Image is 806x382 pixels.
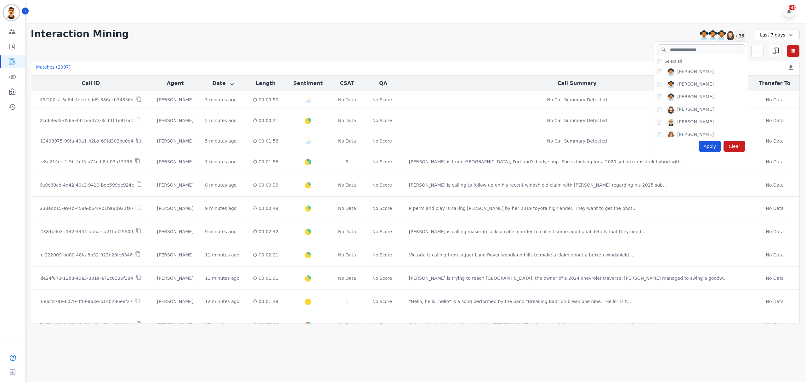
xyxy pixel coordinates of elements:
[252,322,279,328] div: 00:05:16
[41,252,133,258] p: cf222009-bd00-48fa-8b32-923e28fe6346
[252,275,279,281] div: 00:01:31
[699,141,721,152] div: Apply
[409,138,745,144] div: No Call Summary Detected
[205,322,239,328] div: 15 minutes ago
[205,117,237,124] div: 5 minutes ago
[372,205,392,211] div: No Score
[372,298,392,305] div: No Score
[156,298,195,305] div: [PERSON_NAME]
[755,182,794,188] div: No Data
[41,159,132,165] p: e8e214ec-1f9b-4ef5-a74c-b8df03a15793
[337,275,358,281] div: No Data
[82,80,100,87] button: Call ID
[252,159,279,165] div: 00:01:56
[789,5,796,10] div: +99
[156,182,195,188] div: [PERSON_NAME]
[337,97,358,103] div: No Data
[724,141,745,152] div: Clear
[40,138,133,144] p: 13498975-99fa-40a1-b2ba-69fd303be0e4
[734,30,745,41] div: +36
[558,80,597,87] button: Call Summary
[409,159,685,165] div: [PERSON_NAME] is from [GEOGRAPHIC_DATA], Portland's body shop. She is looking for a 2020 subaru c...
[156,138,195,144] div: [PERSON_NAME]
[409,97,745,103] div: No Call Summary Detected
[252,117,279,124] div: 00:00:21
[252,182,279,188] div: 00:00:39
[372,117,392,124] div: No Score
[665,59,682,64] span: Select all
[755,205,794,211] div: No Data
[372,252,392,258] div: No Score
[677,106,714,114] div: [PERSON_NAME]
[337,205,358,211] div: No Data
[205,228,237,235] div: 9 minutes ago
[340,80,354,87] button: CSAT
[337,117,358,124] div: No Data
[677,81,714,88] div: [PERSON_NAME]
[205,159,237,165] div: 7 minutes ago
[256,80,275,87] button: Length
[372,228,392,235] div: No Score
[252,138,279,144] div: 00:01:58
[205,97,237,103] div: 3 minutes ago
[156,252,195,258] div: [PERSON_NAME]
[205,182,237,188] div: 8 minutes ago
[252,228,279,235] div: 00:02:42
[40,322,134,328] p: 5e53da20-9b92-43e3-bef1-b59ea836b1ba
[31,28,129,40] h1: Interaction Mining
[677,131,714,139] div: [PERSON_NAME]
[753,30,800,40] div: Last 7 days
[212,80,235,87] button: Date
[252,97,279,103] div: 00:00:50
[409,275,727,281] div: [PERSON_NAME] is trying to reach [GEOGRAPHIC_DATA], the owner of a 2024 chevrolet traverse. [PERS...
[755,252,794,258] div: No Data
[677,119,714,126] div: [PERSON_NAME]
[372,275,392,281] div: No Score
[252,205,279,211] div: 00:00:49
[755,322,794,328] div: No Data
[337,252,358,258] div: No Data
[755,138,794,144] div: No Data
[156,275,195,281] div: [PERSON_NAME]
[372,322,392,328] div: No Score
[755,275,794,281] div: No Data
[40,205,133,211] p: 238adc15-e94b-459a-b540-b1ba8b921fa7
[205,205,237,211] div: 9 minutes ago
[40,228,133,235] p: 4384b9b3-f142-4441-ab5a-ca21fa52950d
[409,228,645,235] div: [PERSON_NAME] is calling maserati jacksonville in order to collect some additional details that t...
[755,117,794,124] div: No Data
[156,97,195,103] div: [PERSON_NAME]
[156,117,195,124] div: [PERSON_NAME]
[755,298,794,305] div: No Data
[40,97,134,103] p: 49f200ca-3d84-4dee-bdd9-386ecb74856d
[409,252,635,258] div: Victoria is calling from Jaguar Land Rover woodland hills to make a claim about a broken windshie...
[252,252,279,258] div: 00:02:21
[337,228,358,235] div: No Data
[337,182,358,188] div: No Data
[379,80,387,87] button: QA
[293,80,322,87] button: Sentiment
[337,138,358,144] div: No Data
[372,97,392,103] div: No Score
[409,182,667,188] div: [PERSON_NAME] is calling to follow up on his recent windshield claim with [PERSON_NAME] regarding...
[156,228,195,235] div: [PERSON_NAME]
[156,159,195,165] div: [PERSON_NAME]
[677,68,714,76] div: [PERSON_NAME]
[156,205,195,211] div: [PERSON_NAME]
[205,298,239,305] div: 12 minutes ago
[205,275,239,281] div: 11 minutes ago
[755,97,794,103] div: No Data
[409,322,664,328] div: Automation ford bradenton is helping [PERSON_NAME] with permaplate to schedule a service appointm...
[409,298,631,305] div: "Hello, hello, hello" is a song performed by the band "Breaking Bad" on break one nine. "Hello" i...
[755,159,794,165] div: No Data
[205,252,239,258] div: 11 minutes ago
[156,322,195,328] div: [PERSON_NAME]
[252,298,279,305] div: 00:01:48
[759,80,791,87] button: Transfer To
[41,298,133,305] p: 6e62879e-6070-4f0f-863e-b14b236eef27
[409,205,637,211] div: P perm and play is calling [PERSON_NAME] by her 2019 toyota highlander. They want to get the phot...
[372,159,392,165] div: No Score
[205,138,237,144] div: 5 minutes ago
[372,182,392,188] div: No Score
[337,159,358,165] div: 5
